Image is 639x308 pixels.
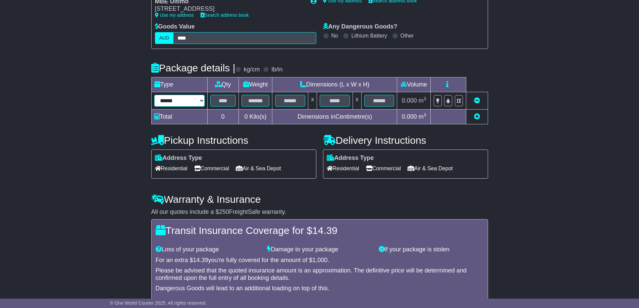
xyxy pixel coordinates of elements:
span: 1,000 [312,257,327,263]
div: For an extra $ you're fully covered for the amount of $ . [156,257,484,264]
span: Air & Sea Depot [236,163,281,174]
span: Residential [155,163,188,174]
span: 0 [244,113,248,120]
div: Dangerous Goods will lead to an additional loading on top of this. [156,285,484,292]
h4: Pickup Instructions [151,135,316,146]
a: Search address book [201,12,249,18]
span: Air & Sea Depot [408,163,453,174]
h4: Transit Insurance Coverage for $ [156,225,484,236]
div: Damage to your package [264,246,375,253]
label: lb/in [271,66,282,73]
label: Other [401,33,414,39]
label: Address Type [327,155,374,162]
span: m [419,97,426,104]
td: Weight [238,77,272,92]
a: Remove this item [474,97,480,104]
td: Dimensions in Centimetre(s) [272,109,397,124]
label: AUD [155,32,174,44]
span: 14.39 [312,225,337,236]
label: Goods Value [155,23,195,30]
sup: 3 [424,96,426,101]
label: No [331,33,338,39]
span: Commercial [366,163,401,174]
div: Please be advised that the quoted insurance amount is an approximation. The definitive price will... [156,267,484,282]
td: x [353,92,361,109]
td: 0 [207,109,238,124]
td: Qty [207,77,238,92]
td: Volume [397,77,431,92]
td: Total [151,109,207,124]
div: [STREET_ADDRESS] [155,5,304,13]
a: Use my address [155,12,194,18]
label: Any Dangerous Goods? [323,23,397,30]
span: m [419,113,426,120]
a: Add new item [474,113,480,120]
div: If your package is stolen [375,246,487,253]
span: 14.39 [193,257,208,263]
span: 0.000 [402,97,417,104]
label: Lithium Battery [351,33,387,39]
span: Residential [327,163,359,174]
span: 0.000 [402,113,417,120]
div: Loss of your package [152,246,264,253]
td: x [308,92,317,109]
td: Kilo(s) [238,109,272,124]
span: © One World Courier 2025. All rights reserved. [110,300,207,306]
h4: Delivery Instructions [323,135,488,146]
label: kg/cm [244,66,260,73]
label: Address Type [155,155,202,162]
span: 250 [219,208,229,215]
span: Commercial [194,163,229,174]
h4: Package details | [151,62,235,73]
div: All our quotes include a $ FreightSafe warranty. [151,208,488,216]
td: Type [151,77,207,92]
sup: 3 [424,112,426,117]
td: Dimensions (L x W x H) [272,77,397,92]
h4: Warranty & Insurance [151,194,488,205]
